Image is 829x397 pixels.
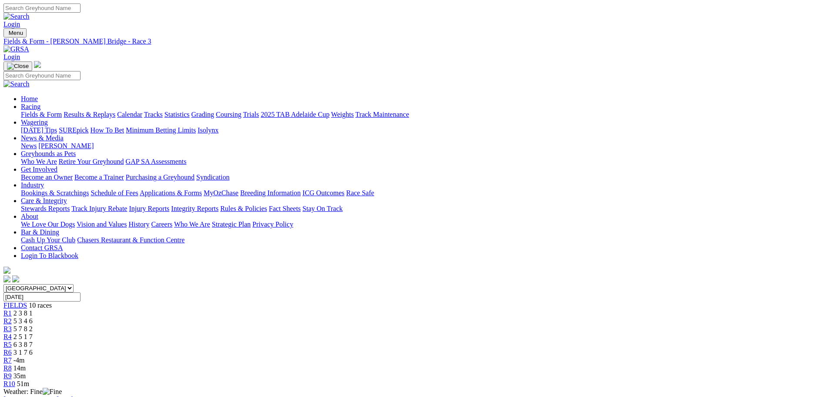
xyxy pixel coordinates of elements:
a: History [128,221,149,228]
a: Integrity Reports [171,205,218,212]
input: Search [3,71,81,80]
a: Bookings & Scratchings [21,189,89,197]
a: Fields & Form [21,111,62,118]
a: How To Bet [91,126,124,134]
span: Weather: Fine [3,388,62,395]
span: 2 3 8 1 [13,309,33,317]
a: FIELDS [3,302,27,309]
span: 51m [17,380,29,387]
a: Calendar [117,111,142,118]
img: Search [3,13,30,20]
a: About [21,213,38,220]
a: Contact GRSA [21,244,63,251]
span: 35m [13,372,26,380]
a: Bar & Dining [21,228,59,236]
a: R1 [3,309,12,317]
a: R6 [3,349,12,356]
span: 14m [13,364,26,372]
button: Toggle navigation [3,61,32,71]
a: Care & Integrity [21,197,67,204]
a: Become an Owner [21,173,73,181]
span: R3 [3,325,12,333]
a: Racing [21,103,40,110]
a: R2 [3,317,12,325]
div: News & Media [21,142,826,150]
a: Become a Trainer [74,173,124,181]
a: Get Involved [21,166,57,173]
a: We Love Our Dogs [21,221,75,228]
a: Coursing [216,111,242,118]
span: 10 races [29,302,52,309]
div: Fields & Form - [PERSON_NAME] Bridge - Race 3 [3,37,826,45]
span: 5 7 8 2 [13,325,33,333]
a: Careers [151,221,172,228]
a: Syndication [196,173,229,181]
a: Injury Reports [129,205,169,212]
a: Strategic Plan [212,221,251,228]
a: Minimum Betting Limits [126,126,196,134]
a: Greyhounds as Pets [21,150,76,157]
a: Race Safe [346,189,374,197]
a: Breeding Information [240,189,301,197]
a: MyOzChase [204,189,238,197]
a: Wagering [21,119,48,126]
a: Applications & Forms [140,189,202,197]
a: Login To Blackbook [21,252,78,259]
a: Statistics [164,111,190,118]
a: ICG Outcomes [302,189,344,197]
a: Home [21,95,38,102]
input: Select date [3,292,81,302]
a: Weights [331,111,354,118]
a: Who We Are [174,221,210,228]
div: Get Involved [21,173,826,181]
a: Vision and Values [77,221,127,228]
a: Login [3,20,20,28]
input: Search [3,3,81,13]
a: Schedule of Fees [91,189,138,197]
a: Stay On Track [302,205,342,212]
a: Privacy Policy [252,221,293,228]
div: Industry [21,189,826,197]
div: Care & Integrity [21,205,826,213]
span: Menu [9,30,23,36]
a: Track Maintenance [356,111,409,118]
a: Login [3,53,20,61]
a: News & Media [21,134,64,142]
a: Rules & Policies [220,205,267,212]
div: Racing [21,111,826,119]
a: Trials [243,111,259,118]
a: Grading [191,111,214,118]
img: facebook.svg [3,275,10,282]
a: R5 [3,341,12,348]
span: 5 3 4 6 [13,317,33,325]
a: R4 [3,333,12,340]
a: GAP SA Assessments [126,158,187,165]
a: R8 [3,364,12,372]
div: Wagering [21,126,826,134]
span: R10 [3,380,15,387]
a: Stewards Reports [21,205,70,212]
span: 2 5 1 7 [13,333,33,340]
a: Results & Replays [64,111,115,118]
img: logo-grsa-white.png [34,61,41,68]
a: R9 [3,372,12,380]
a: Industry [21,181,44,189]
img: logo-grsa-white.png [3,267,10,274]
a: Purchasing a Greyhound [126,173,195,181]
a: Cash Up Your Club [21,236,75,244]
a: Tracks [144,111,163,118]
a: [DATE] Tips [21,126,57,134]
a: Who We Are [21,158,57,165]
img: Close [7,63,29,70]
a: News [21,142,37,149]
a: Track Injury Rebate [71,205,127,212]
a: R7 [3,356,12,364]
